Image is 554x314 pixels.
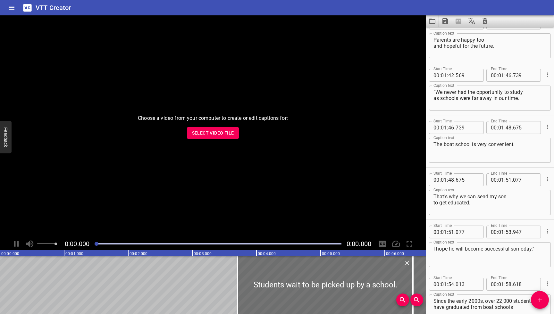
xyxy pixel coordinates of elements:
[454,121,456,134] span: .
[447,226,448,238] span: :
[468,17,475,25] svg: Translate captions
[504,121,506,134] span: :
[456,278,479,291] input: 013
[512,69,513,82] span: .
[513,69,536,82] input: 739
[441,173,447,186] input: 01
[441,278,447,291] input: 01
[491,278,497,291] input: 00
[428,17,436,25] svg: Load captions from file
[440,69,441,82] span: :
[322,252,340,256] text: 00:05.000
[498,226,504,238] input: 01
[543,275,551,292] div: Cue Options
[491,173,497,186] input: 00
[448,278,454,291] input: 54
[512,226,513,238] span: .
[497,173,498,186] span: :
[456,69,479,82] input: 569
[512,278,513,291] span: .
[491,226,497,238] input: 00
[138,114,288,122] p: Choose a video from your computer to create or edit captions for:
[543,175,552,183] button: Cue Options
[386,252,404,256] text: 00:06.000
[433,226,440,238] input: 00
[456,173,479,186] input: 675
[433,89,546,107] textarea: “We never had the opportunity to study as schools were far away in our time.
[543,227,552,235] button: Cue Options
[498,121,504,134] input: 01
[513,173,536,186] input: 077
[497,226,498,238] span: :
[491,121,497,134] input: 00
[433,37,546,55] textarea: Parents are happy too and hopeful for the future.
[390,238,402,250] div: Playback Speed
[513,278,536,291] input: 618
[512,173,513,186] span: .
[506,278,512,291] input: 58
[543,66,551,83] div: Cue Options
[447,278,448,291] span: :
[433,173,440,186] input: 00
[454,226,456,238] span: .
[512,121,513,134] span: .
[396,293,409,306] button: Zoom In
[506,121,512,134] input: 48
[192,129,234,137] span: Select Video File
[447,173,448,186] span: :
[543,171,551,187] div: Cue Options
[491,69,497,82] input: 00
[498,173,504,186] input: 01
[456,121,479,134] input: 739
[433,246,546,264] textarea: I hope he will become successful someday.”
[513,226,536,238] input: 947
[403,238,415,250] div: Toggle Full Screen
[497,278,498,291] span: :
[440,121,441,134] span: :
[439,15,452,27] button: Save captions to file
[497,121,498,134] span: :
[258,252,276,256] text: 00:04.000
[433,278,440,291] input: 00
[543,123,552,131] button: Cue Options
[448,173,454,186] input: 48
[347,240,371,248] span: Video Duration
[36,3,71,13] h6: VTT Creator
[441,226,447,238] input: 01
[506,69,512,82] input: 46
[506,173,512,186] input: 51
[456,226,479,238] input: 077
[410,293,423,306] button: Zoom Out
[504,173,506,186] span: :
[543,279,552,288] button: Cue Options
[504,278,506,291] span: :
[440,173,441,186] span: :
[448,226,454,238] input: 51
[478,15,491,27] button: Clear captions
[513,121,536,134] input: 675
[543,223,551,240] div: Cue Options
[433,121,440,134] input: 00
[465,15,478,27] button: Translate captions
[95,243,341,244] div: Play progress
[454,69,456,82] span: .
[504,69,506,82] span: :
[433,194,546,212] textarea: That's why we can send my son to get educated.
[376,238,389,250] div: Hide/Show Captions
[65,252,83,256] text: 00:01.000
[447,121,448,134] span: :
[498,69,504,82] input: 01
[440,226,441,238] span: :
[440,278,441,291] span: :
[497,69,498,82] span: :
[426,15,439,27] button: Load captions from file
[441,69,447,82] input: 01
[441,121,447,134] input: 01
[433,69,440,82] input: 00
[130,252,147,256] text: 00:02.000
[498,278,504,291] input: 01
[433,141,546,160] textarea: The boat school is very convenient.
[543,119,551,135] div: Cue Options
[447,69,448,82] span: :
[454,173,456,186] span: .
